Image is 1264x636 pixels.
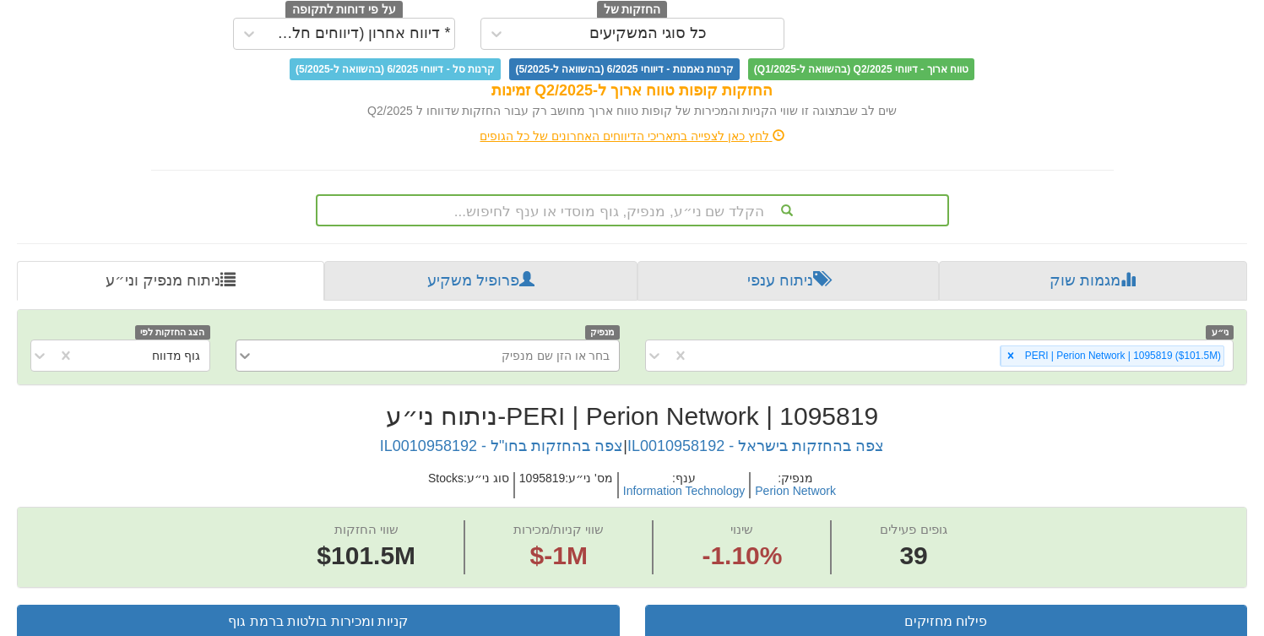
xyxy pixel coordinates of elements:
span: טווח ארוך - דיווחי Q2/2025 (בהשוואה ל-Q1/2025) [748,58,974,80]
h4: | [17,438,1247,455]
h5: מנפיק : [749,472,840,498]
h2: PERI | Perion Network | 1095819 - ניתוח ני״ע [17,402,1247,430]
div: החזקות קופות טווח ארוך ל-Q2/2025 זמינות [151,80,1114,102]
h3: קניות ומכירות בולטות ברמת גוף [30,614,606,629]
span: קרנות סל - דיווחי 6/2025 (בהשוואה ל-5/2025) [290,58,501,80]
a: מגמות שוק [939,261,1247,302]
span: הצג החזקות לפי [135,325,209,340]
div: בחר או הזן שם מנפיק [502,347,610,364]
div: שים לב שבתצוגה זו שווי הקניות והמכירות של קופות טווח ארוך מחושב רק עבור החזקות שדווחו ל Q2/2025 [151,102,1114,119]
h5: ענף : [617,472,750,498]
div: גוף מדווח [152,347,201,364]
span: -1.10% [702,538,782,574]
div: הקלד שם ני״ע, מנפיק, גוף מוסדי או ענף לחיפוש... [317,196,947,225]
h3: פילוח מחזיקים [659,614,1234,629]
span: שווי קניות/מכירות [513,522,604,536]
span: מנפיק [585,325,620,340]
h5: סוג ני״ע : Stocks [424,472,513,498]
a: פרופיל משקיע [324,261,637,302]
h5: מס' ני״ע : 1095819 [513,472,617,498]
span: קרנות נאמנות - דיווחי 6/2025 (בהשוואה ל-5/2025) [509,58,739,80]
div: כל סוגי המשקיעים [589,25,707,42]
button: Information Technology [623,485,746,497]
div: לחץ כאן לצפייה בתאריכי הדיווחים האחרונים של כל הגופים [138,128,1126,144]
span: שינוי [730,522,753,536]
span: 39 [880,538,947,574]
button: Perion Network [755,485,836,497]
a: צפה בהחזקות בחו"ל - IL0010958192 [380,438,624,454]
div: PERI | Perion Network | 1095819 ‎($101.5M‎)‎ [1020,346,1223,366]
span: שווי החזקות [334,522,399,536]
div: * דיווח אחרון (דיווחים חלקיים) [269,25,451,42]
span: $-1M [530,541,588,569]
a: צפה בהחזקות בישראל - IL0010958192 [627,438,884,454]
a: ניתוח ענפי [637,261,939,302]
span: על פי דוחות לתקופה [285,1,403,19]
span: ני״ע [1206,325,1234,340]
span: החזקות של [597,1,668,19]
span: גופים פעילים [880,522,947,536]
span: $101.5M [317,541,415,569]
a: ניתוח מנפיק וני״ע [17,261,324,302]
